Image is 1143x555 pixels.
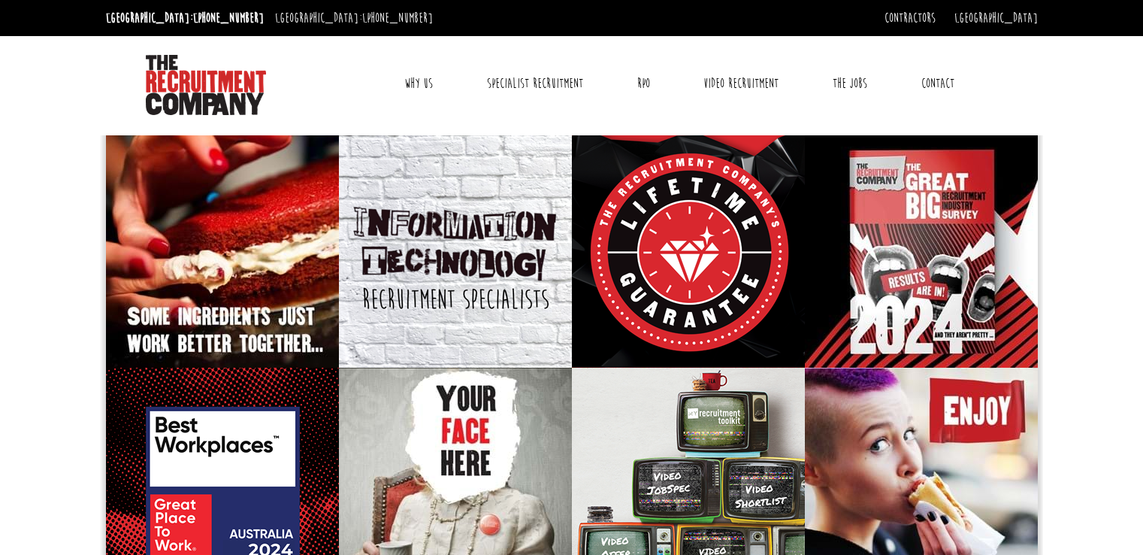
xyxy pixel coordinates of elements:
[626,65,661,102] a: RPO
[362,10,433,26] a: [PHONE_NUMBER]
[271,6,437,30] li: [GEOGRAPHIC_DATA]:
[954,10,1038,26] a: [GEOGRAPHIC_DATA]
[193,10,264,26] a: [PHONE_NUMBER]
[393,65,444,102] a: Why Us
[102,6,268,30] li: [GEOGRAPHIC_DATA]:
[821,65,878,102] a: The Jobs
[476,65,594,102] a: Specialist Recruitment
[910,65,966,102] a: Contact
[884,10,936,26] a: Contractors
[692,65,790,102] a: Video Recruitment
[146,55,266,115] img: The Recruitment Company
